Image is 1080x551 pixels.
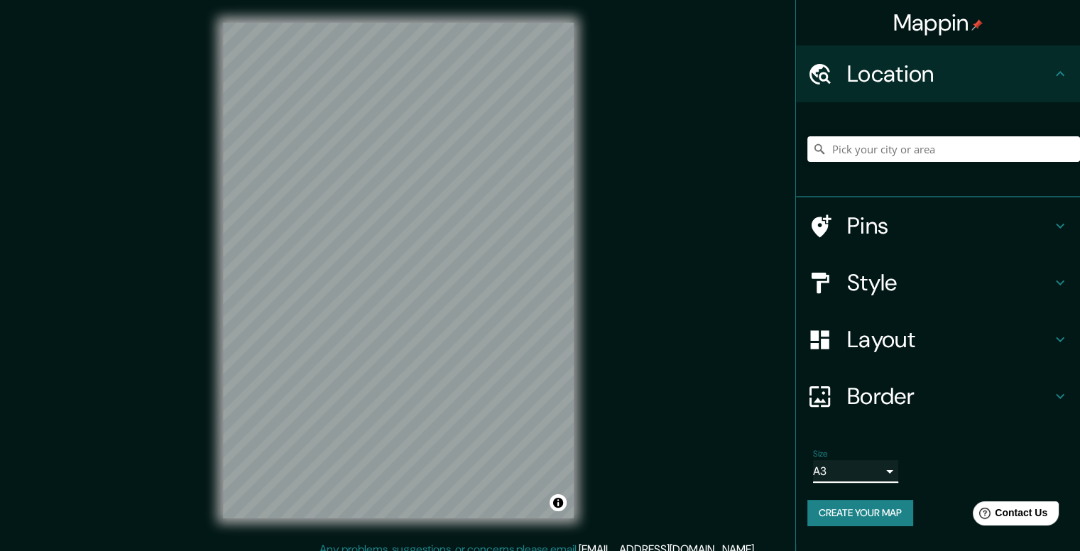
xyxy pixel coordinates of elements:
[796,254,1080,311] div: Style
[954,496,1064,535] iframe: Help widget launcher
[847,268,1052,297] h4: Style
[796,45,1080,102] div: Location
[813,460,898,483] div: A3
[550,494,567,511] button: Toggle attribution
[847,382,1052,410] h4: Border
[223,23,574,518] canvas: Map
[796,197,1080,254] div: Pins
[847,60,1052,88] h4: Location
[971,19,983,31] img: pin-icon.png
[847,325,1052,354] h4: Layout
[807,500,913,526] button: Create your map
[813,448,828,460] label: Size
[796,311,1080,368] div: Layout
[893,9,983,37] h4: Mappin
[847,212,1052,240] h4: Pins
[807,136,1080,162] input: Pick your city or area
[796,368,1080,425] div: Border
